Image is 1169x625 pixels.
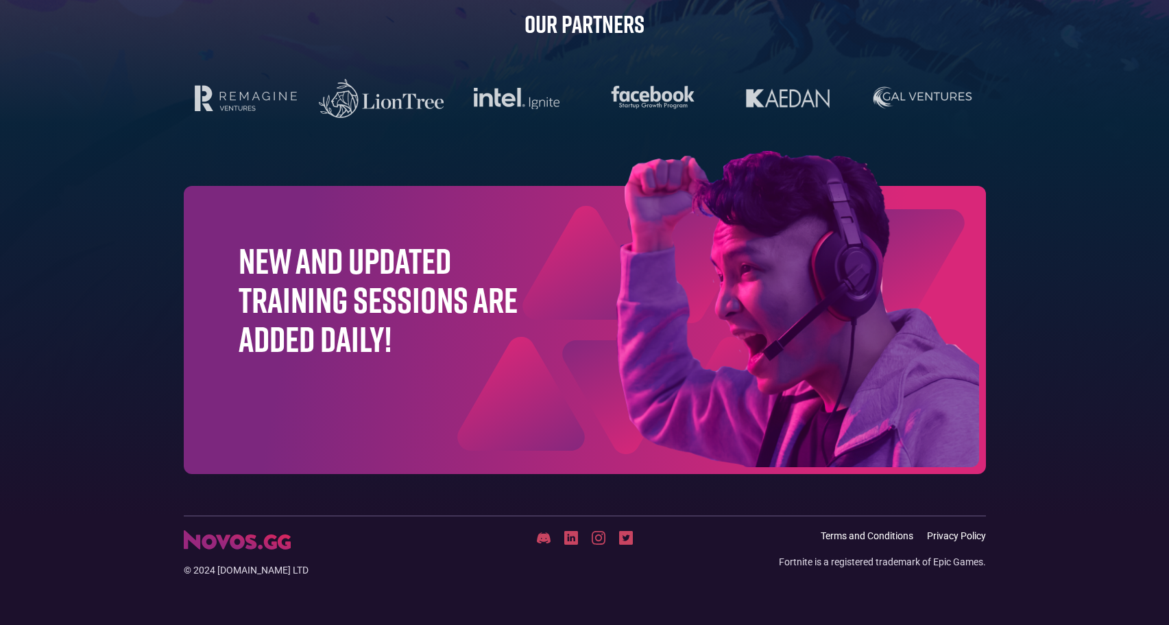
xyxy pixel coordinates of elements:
[184,9,986,38] h2: Our Partners
[927,530,986,542] a: Privacy Policy
[184,563,451,577] div: © 2024 [DOMAIN_NAME] LTD
[821,530,913,542] a: Terms and Conditions
[779,555,986,569] div: Fortnite is a registered trademark of Epic Games.
[239,241,518,359] h1: New and updated training sessions are added daily!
